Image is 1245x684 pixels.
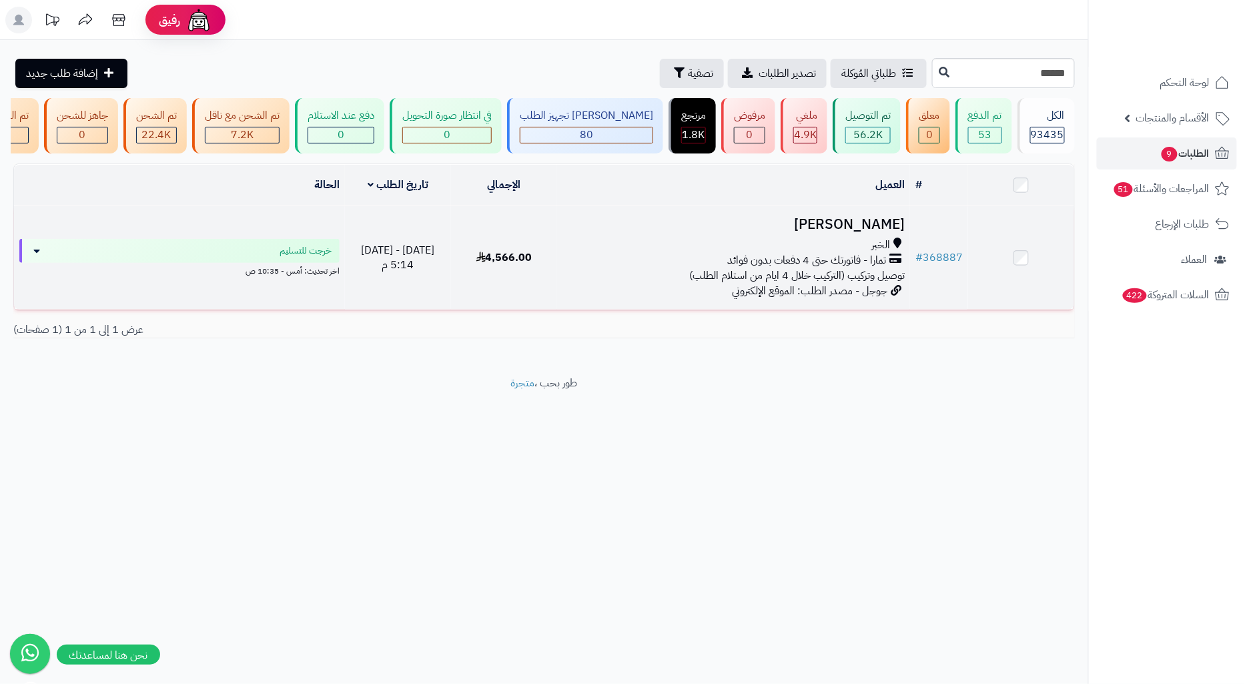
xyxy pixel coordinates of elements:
[979,127,992,143] span: 53
[121,98,189,153] a: تم الشحن 22.4K
[794,127,817,143] span: 4.9K
[41,98,121,153] a: جاهز للشحن 0
[79,127,86,143] span: 0
[660,59,724,88] button: تصفية
[919,127,939,143] div: 0
[520,127,653,143] div: 80
[903,98,953,153] a: معلق 0
[1136,109,1210,127] span: الأقسام والمنتجات
[793,108,817,123] div: ملغي
[915,250,963,266] a: #368887
[915,177,922,193] a: #
[688,65,713,81] span: تصفية
[759,65,816,81] span: تصدير الطلبات
[159,12,180,28] span: رفيق
[968,108,1002,123] div: تم الدفع
[1030,108,1065,123] div: الكل
[689,268,905,284] span: توصيل وتركيب (التركيب خلال 4 ايام من استلام الطلب)
[953,98,1015,153] a: تم الدفع 53
[666,98,719,153] a: مرتجع 1.8K
[189,98,292,153] a: تم الشحن مع ناقل 7.2K
[732,283,887,299] span: جوجل - مصدر الطلب: الموقع الإلكتروني
[185,7,212,33] img: ai-face.png
[915,250,923,266] span: #
[368,177,428,193] a: تاريخ الطلب
[35,7,69,37] a: تحديثات المنصة
[520,108,653,123] div: [PERSON_NAME] تجهيز الطلب
[728,59,827,88] a: تصدير الطلبات
[727,253,886,268] span: تمارا - فاتورتك حتى 4 دفعات بدون فوائد
[338,127,344,143] span: 0
[1097,244,1237,276] a: العملاء
[205,108,280,123] div: تم الشحن مع ناقل
[488,177,521,193] a: الإجمالي
[734,108,765,123] div: مرفوض
[778,98,830,153] a: ملغي 4.9K
[831,59,927,88] a: طلباتي المُوكلة
[875,177,905,193] a: العميل
[1097,173,1237,205] a: المراجعات والأسئلة51
[682,127,705,143] div: 1784
[1123,288,1147,303] span: 422
[681,108,706,123] div: مرتجع
[562,217,905,232] h3: [PERSON_NAME]
[3,322,544,338] div: عرض 1 إلى 1 من 1 (1 صفحات)
[1113,180,1210,198] span: المراجعات والأسئلة
[747,127,753,143] span: 0
[853,127,883,143] span: 56.2K
[1114,182,1133,197] span: 51
[26,65,98,81] span: إضافة طلب جديد
[1015,98,1078,153] a: الكل93435
[830,98,903,153] a: تم التوصيل 56.2K
[231,127,254,143] span: 7.2K
[137,127,176,143] div: 22426
[1160,73,1210,92] span: لوحة التحكم
[403,127,491,143] div: 0
[1097,279,1237,311] a: السلات المتروكة422
[1122,286,1210,304] span: السلات المتروكة
[205,127,279,143] div: 7223
[387,98,504,153] a: في انتظار صورة التحويل 0
[314,177,340,193] a: الحالة
[1097,208,1237,240] a: طلبات الإرجاع
[919,108,940,123] div: معلق
[926,127,933,143] span: 0
[136,108,177,123] div: تم الشحن
[1162,147,1178,161] span: 9
[845,108,891,123] div: تم التوصيل
[841,65,896,81] span: طلباتي المُوكلة
[969,127,1001,143] div: 53
[1160,144,1210,163] span: الطلبات
[476,250,532,266] span: 4,566.00
[57,127,107,143] div: 0
[1097,67,1237,99] a: لوحة التحكم
[15,59,127,88] a: إضافة طلب جديد
[1031,127,1064,143] span: 93435
[292,98,387,153] a: دفع عند الاستلام 0
[580,127,593,143] span: 80
[683,127,705,143] span: 1.8K
[511,375,535,391] a: متجرة
[794,127,817,143] div: 4939
[871,238,890,253] span: الخبر
[719,98,778,153] a: مرفوض 0
[444,127,450,143] span: 0
[1097,137,1237,169] a: الطلبات9
[362,242,435,274] span: [DATE] - [DATE] 5:14 م
[846,127,890,143] div: 56215
[308,127,374,143] div: 0
[308,108,374,123] div: دفع عند الاستلام
[19,263,340,277] div: اخر تحديث: أمس - 10:35 ص
[57,108,108,123] div: جاهز للشحن
[504,98,666,153] a: [PERSON_NAME] تجهيز الطلب 80
[1156,215,1210,234] span: طلبات الإرجاع
[402,108,492,123] div: في انتظار صورة التحويل
[1182,250,1208,269] span: العملاء
[280,244,332,258] span: خرجت للتسليم
[735,127,765,143] div: 0
[142,127,171,143] span: 22.4K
